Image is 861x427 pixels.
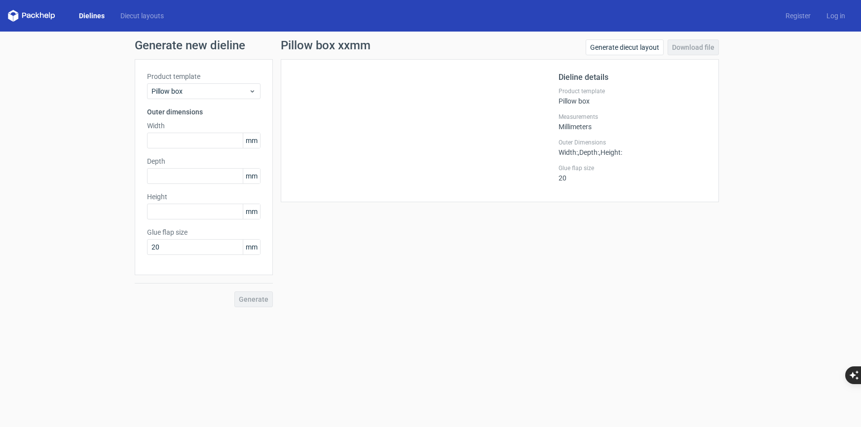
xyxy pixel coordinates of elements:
[559,87,707,95] label: Product template
[281,39,371,51] h1: Pillow box xxmm
[147,71,261,81] label: Product template
[135,39,727,51] h1: Generate new dieline
[559,164,707,172] label: Glue flap size
[243,240,260,254] span: mm
[559,113,707,131] div: Millimeters
[559,87,707,105] div: Pillow box
[147,121,261,131] label: Width
[819,11,853,21] a: Log in
[147,227,261,237] label: Glue flap size
[778,11,819,21] a: Register
[559,71,707,83] h2: Dieline details
[559,139,707,146] label: Outer Dimensions
[578,148,599,156] span: , Depth :
[559,164,707,182] div: 20
[151,86,249,96] span: Pillow box
[147,156,261,166] label: Depth
[112,11,172,21] a: Diecut layouts
[147,107,261,117] h3: Outer dimensions
[243,133,260,148] span: mm
[71,11,112,21] a: Dielines
[586,39,664,55] a: Generate diecut layout
[559,148,578,156] span: Width :
[599,148,622,156] span: , Height :
[559,113,707,121] label: Measurements
[243,204,260,219] span: mm
[147,192,261,202] label: Height
[243,169,260,183] span: mm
